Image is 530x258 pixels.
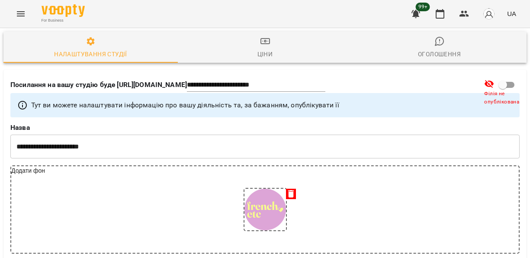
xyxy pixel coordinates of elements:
p: Посилання на вашу студію буде [URL][DOMAIN_NAME] [10,80,187,90]
span: Філія не опублікована [484,90,527,106]
label: Назва [10,124,520,131]
p: Тут ви можете налаштувати інформацію про вашу діяльність та, за бажанням, опублікувати її [31,100,339,110]
div: Оголошення [418,49,461,59]
img: avatar_s.png [483,8,495,20]
button: UA [504,6,520,22]
button: Menu [10,3,31,24]
span: 99+ [416,3,430,11]
div: Ціни [257,49,273,59]
img: Voopty Logo [42,4,85,17]
span: For Business [42,18,85,23]
span: UA [507,9,516,18]
img: ff76e916137316b5c6c6ab3520975fb0.png [244,189,286,230]
div: Налаштування студії [54,49,127,59]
